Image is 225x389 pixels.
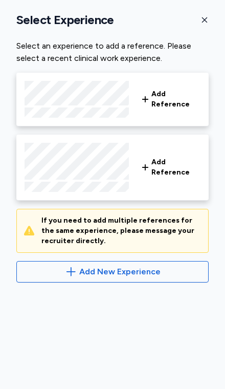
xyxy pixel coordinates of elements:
div: Add Reference [16,135,209,201]
div: If you need to add multiple references for the same experience, please message your recruiter dir... [41,215,202,246]
h1: Select Experience [16,12,114,28]
div: Add Reference [16,73,209,126]
span: Add Reference [151,157,200,178]
div: Select an experience to add a reference. Please select a recent clinical work experience. [16,40,209,64]
button: Add New Experience [16,261,209,283]
span: Add Reference [151,89,200,110]
span: Add New Experience [79,266,161,278]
